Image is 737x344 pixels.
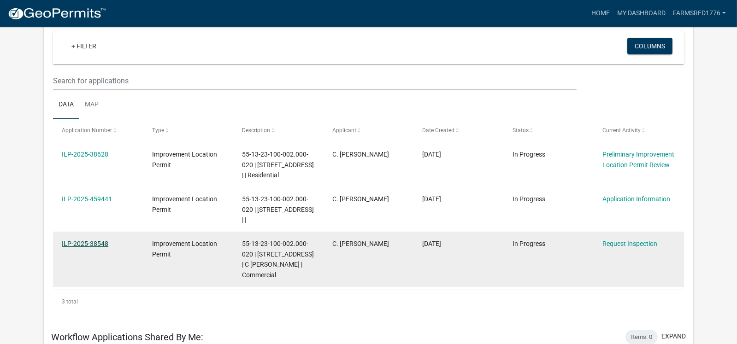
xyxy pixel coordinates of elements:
[422,151,441,158] span: 09/23/2025
[79,90,104,120] a: Map
[242,127,270,134] span: Description
[242,151,314,179] span: 55-13-23-100-002.000-020 | 1776 E Mahalasville Road | | Residential
[513,240,545,247] span: In Progress
[513,151,545,158] span: In Progress
[332,195,389,203] span: C. Dean Leonard
[422,195,441,203] span: 08/05/2025
[62,240,108,247] a: ILP-2025-38548
[332,127,356,134] span: Applicant
[661,332,686,341] button: expand
[233,119,324,141] datatable-header-cell: Description
[669,5,730,22] a: farmsRed1776
[64,38,104,54] a: + Filter
[44,14,693,322] div: collapse
[588,5,613,22] a: Home
[152,240,217,258] span: Improvement Location Permit
[594,119,684,141] datatable-header-cell: Current Activity
[152,151,217,169] span: Improvement Location Permit
[422,240,441,247] span: 08/03/2025
[242,195,314,224] span: 55-13-23-100-002.000-020 | 1776 E MAHALASVILLE RD | |
[143,119,234,141] datatable-header-cell: Type
[603,127,641,134] span: Current Activity
[62,151,108,158] a: ILP-2025-38628
[53,90,79,120] a: Data
[152,195,217,213] span: Improvement Location Permit
[627,38,672,54] button: Columns
[513,127,529,134] span: Status
[51,332,203,343] h5: Workflow Applications Shared By Me:
[603,151,675,169] a: Preliminary Improvement Location Permit Review
[53,119,143,141] datatable-header-cell: Application Number
[613,5,669,22] a: My Dashboard
[53,290,684,313] div: 3 total
[62,127,112,134] span: Application Number
[332,151,389,158] span: C. Dean Leonard
[152,127,164,134] span: Type
[53,71,577,90] input: Search for applications
[332,240,389,247] span: C. Dean Leonard
[513,195,545,203] span: In Progress
[242,240,314,279] span: 55-13-23-100-002.000-020 | 1776 E MAHALASVILLE RD | C Dean Leonard | Commercial
[422,127,454,134] span: Date Created
[603,195,671,203] a: Application Information
[62,195,112,203] a: ILP-2025-459441
[603,240,658,247] a: Request Inspection
[413,119,504,141] datatable-header-cell: Date Created
[324,119,414,141] datatable-header-cell: Applicant
[504,119,594,141] datatable-header-cell: Status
